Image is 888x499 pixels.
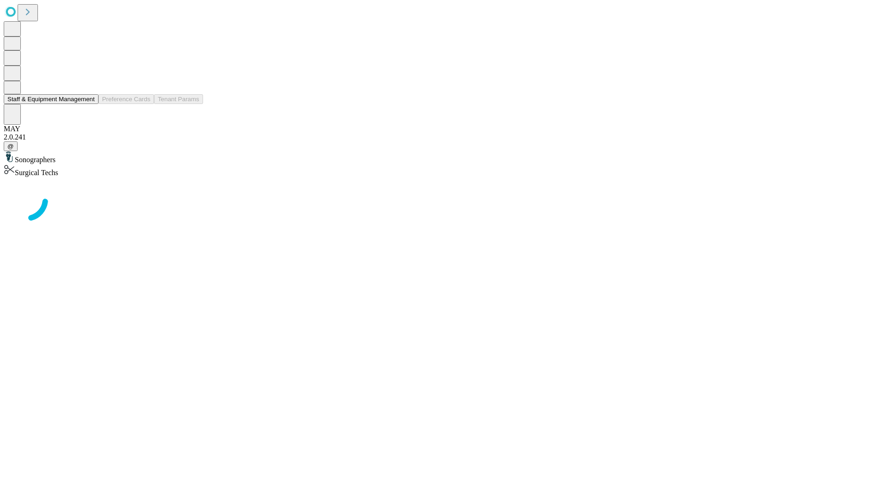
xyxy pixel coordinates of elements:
[4,133,884,141] div: 2.0.241
[99,94,154,104] button: Preference Cards
[4,141,18,151] button: @
[4,94,99,104] button: Staff & Equipment Management
[4,125,884,133] div: MAY
[4,164,884,177] div: Surgical Techs
[154,94,203,104] button: Tenant Params
[7,143,14,150] span: @
[4,151,884,164] div: Sonographers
